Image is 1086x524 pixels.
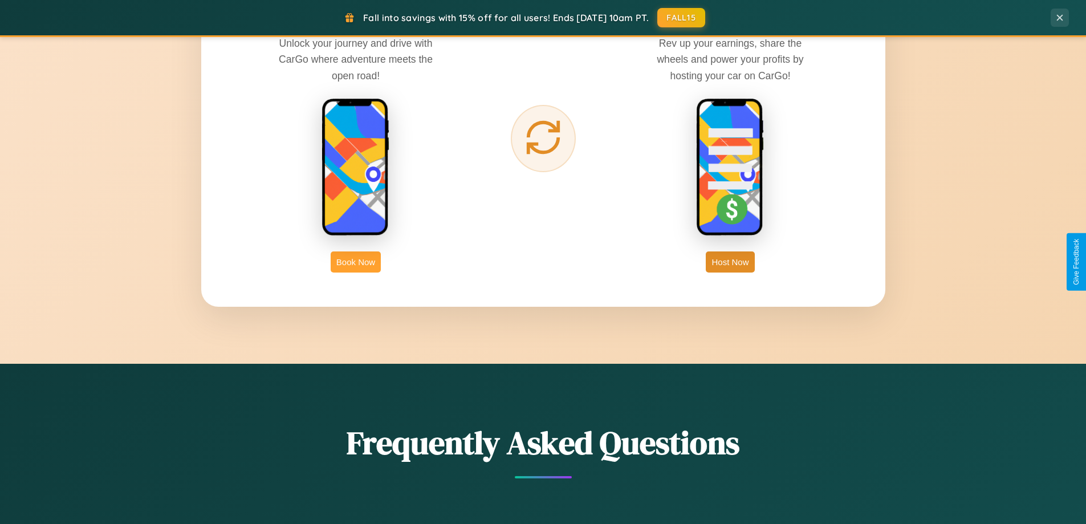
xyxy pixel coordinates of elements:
img: host phone [696,98,764,237]
p: Rev up your earnings, share the wheels and power your profits by hosting your car on CarGo! [645,35,816,83]
img: rent phone [322,98,390,237]
p: Unlock your journey and drive with CarGo where adventure meets the open road! [270,35,441,83]
div: Give Feedback [1072,239,1080,285]
h2: Frequently Asked Questions [201,421,885,465]
button: Book Now [331,251,381,273]
span: Fall into savings with 15% off for all users! Ends [DATE] 10am PT. [363,12,649,23]
button: FALL15 [657,8,705,27]
button: Host Now [706,251,754,273]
